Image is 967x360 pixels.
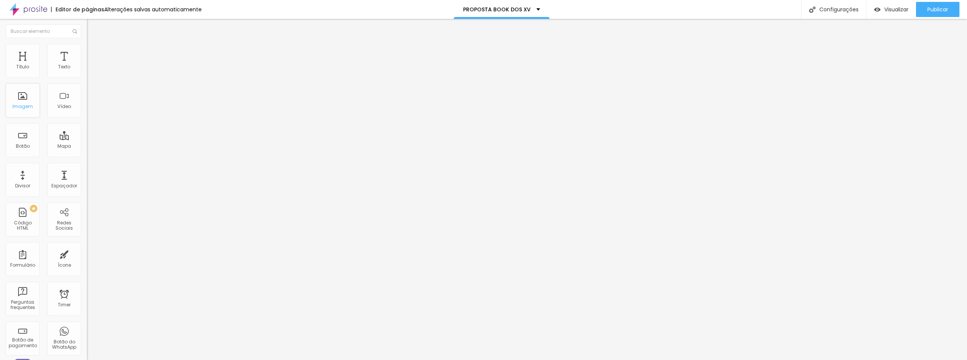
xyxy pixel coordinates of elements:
div: Código HTML [8,220,37,231]
div: Vídeo [57,104,71,109]
div: Imagem [12,104,33,109]
div: Alterações salvas automaticamente [104,7,202,12]
div: Ícone [58,263,71,268]
img: Icone [809,6,816,13]
img: Icone [73,29,77,34]
span: Visualizar [884,6,908,12]
div: Botão [16,144,30,149]
button: Visualizar [867,2,916,17]
div: Redes Sociais [49,220,79,231]
p: PROPOSTA BOOK DOS XV [463,7,531,12]
div: Timer [58,302,71,307]
div: Botão do WhatsApp [49,339,79,350]
button: Publicar [916,2,959,17]
input: Buscar elemento [6,25,81,38]
iframe: Editor [87,19,967,360]
div: Editor de páginas [51,7,104,12]
img: view-1.svg [874,6,880,13]
div: Formulário [10,263,35,268]
div: Mapa [57,144,71,149]
div: Botão de pagamento [8,337,37,348]
div: Texto [58,64,70,70]
div: Título [16,64,29,70]
div: Divisor [15,183,30,188]
span: Publicar [927,6,948,12]
div: Perguntas frequentes [8,300,37,311]
div: Espaçador [51,183,77,188]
